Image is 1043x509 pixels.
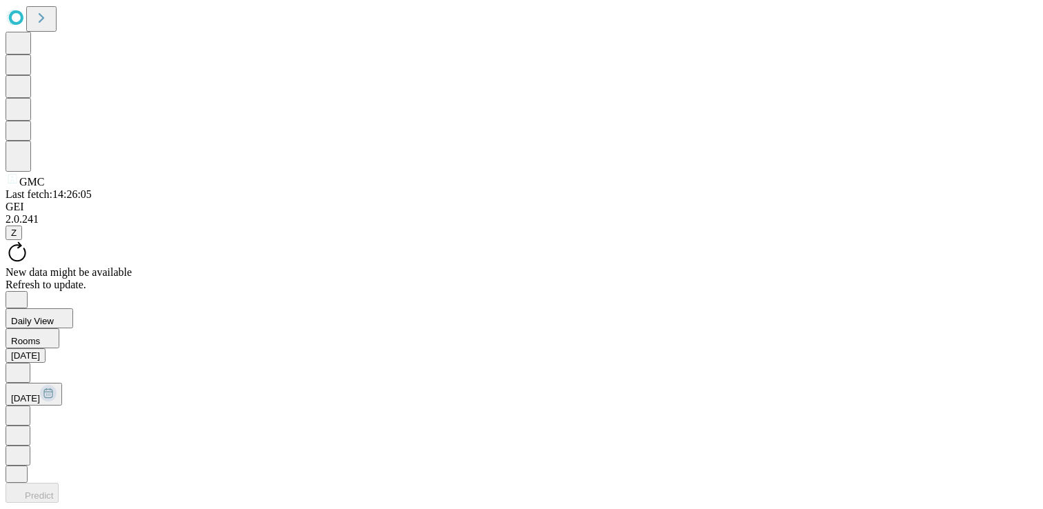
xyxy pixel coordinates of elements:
span: [DATE] [11,393,40,403]
button: Daily View [6,308,73,328]
div: New data might be availableRefresh to update.Close [6,240,1037,308]
button: Close [6,291,28,308]
div: GEI [6,201,1037,213]
span: Last fetch: 14:26:05 [6,188,92,200]
button: Z [6,226,22,240]
span: GMC [19,176,44,188]
span: Z [11,228,17,238]
div: Refresh to update. [6,279,1037,291]
div: 2.0.241 [6,213,1037,226]
button: [DATE] [6,348,46,363]
button: Rooms [6,328,59,348]
span: Daily View [11,316,54,326]
span: Rooms [11,336,40,346]
div: New data might be available [6,266,1037,279]
button: Predict [6,483,59,503]
button: [DATE] [6,383,62,406]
